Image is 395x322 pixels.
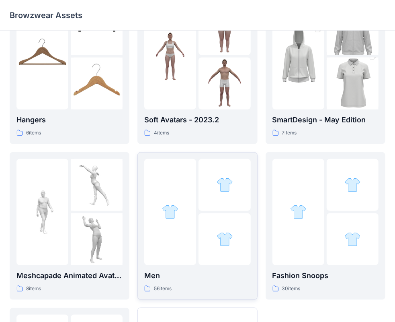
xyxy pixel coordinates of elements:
[217,177,233,193] img: folder 2
[16,114,123,126] p: Hangers
[344,177,361,193] img: folder 2
[16,30,68,82] img: folder 1
[144,30,196,82] img: folder 1
[16,270,123,281] p: Meshcapade Animated Avatars
[10,152,129,300] a: folder 1folder 2folder 3Meshcapade Animated Avatars8items
[144,114,250,126] p: Soft Avatars - 2023.2
[71,213,123,265] img: folder 3
[272,114,379,126] p: SmartDesign - May Edition
[144,270,250,281] p: Men
[154,129,169,137] p: 4 items
[26,285,41,293] p: 8 items
[266,152,385,300] a: folder 1folder 2folder 3Fashion Snoops30items
[16,186,68,238] img: folder 1
[199,58,250,109] img: folder 3
[327,45,379,123] img: folder 3
[162,204,178,220] img: folder 1
[154,285,172,293] p: 56 items
[282,285,301,293] p: 30 items
[71,159,123,211] img: folder 2
[217,231,233,248] img: folder 3
[282,129,297,137] p: 7 items
[71,58,123,109] img: folder 3
[272,270,379,281] p: Fashion Snoops
[137,152,257,300] a: folder 1folder 2folder 3Men56items
[26,129,41,137] p: 6 items
[344,231,361,248] img: folder 3
[10,10,82,21] p: Browzwear Assets
[290,204,307,220] img: folder 1
[272,17,324,95] img: folder 1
